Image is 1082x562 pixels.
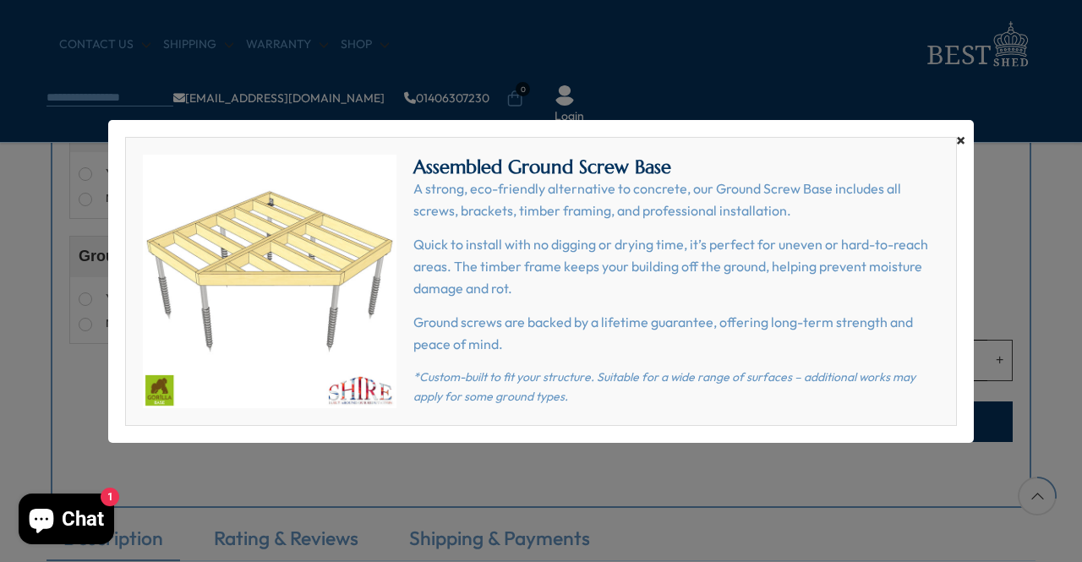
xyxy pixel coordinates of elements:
[413,156,939,178] h2: Assembled Ground Screw Base
[413,178,939,221] p: A strong, eco-friendly alternative to concrete, our Ground Screw Base includes all screws, bracke...
[143,155,396,408] img: Assembled Ground Screw Base
[413,312,939,355] p: Ground screws are backed by a lifetime guarantee, offering long-term strength and peace of mind.
[413,368,939,406] p: *Custom-built to fit your structure. Suitable for a wide range of surfaces – additional works may...
[14,494,119,548] inbox-online-store-chat: Shopify online store chat
[413,234,939,299] p: Quick to install with no digging or drying time, it’s perfect for uneven or hard-to-reach areas. ...
[956,128,965,152] span: ×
